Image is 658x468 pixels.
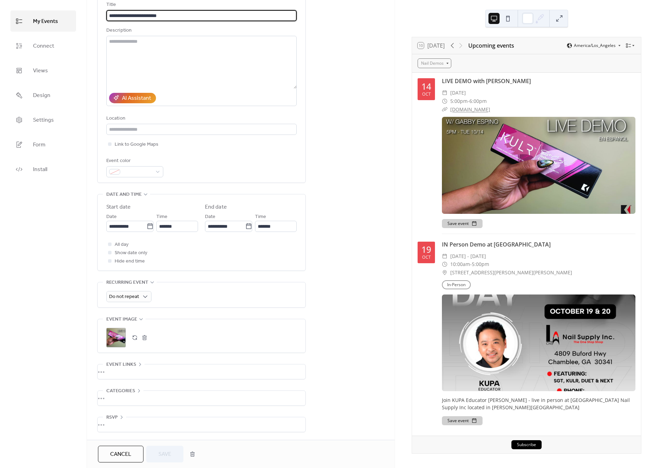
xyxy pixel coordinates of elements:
[115,241,129,249] span: All day
[115,257,145,266] span: Hide end time
[442,89,447,97] div: ​
[106,387,135,395] span: Categories
[109,93,156,103] button: AI Assistant
[10,109,76,130] a: Settings
[421,82,431,91] div: 14
[450,252,486,260] span: [DATE] - [DATE]
[442,77,531,85] a: LIVE DEMO with [PERSON_NAME]
[156,213,167,221] span: Time
[106,361,136,369] span: Event links
[106,114,295,123] div: Location
[106,157,162,165] div: Event color
[470,260,472,268] span: -
[10,60,76,81] a: Views
[10,10,76,32] a: My Events
[205,213,215,221] span: Date
[469,97,487,105] span: 6:00pm
[115,140,158,149] span: Link to Google Maps
[106,1,295,9] div: Title
[106,315,137,324] span: Event image
[442,97,447,105] div: ​
[255,213,266,221] span: Time
[574,43,616,48] span: America/Los_Angeles
[98,364,305,379] div: •••
[110,450,131,459] span: Cancel
[33,41,54,51] span: Connect
[33,115,54,126] span: Settings
[472,260,489,268] span: 5:00pm
[205,203,227,211] div: End date
[106,203,131,211] div: Start date
[106,279,148,287] span: Recurring event
[98,446,143,462] button: Cancel
[442,240,635,249] div: IN Person Demo at [GEOGRAPHIC_DATA]
[106,328,126,347] div: ;
[442,105,447,114] div: ​
[106,26,295,35] div: Description
[450,106,490,113] a: [DOMAIN_NAME]
[450,89,466,97] span: [DATE]
[442,416,483,425] button: Save event
[442,396,635,411] div: Join KUPA Educator [PERSON_NAME] - live in person at [GEOGRAPHIC_DATA] Nail Supply Inc located in...
[442,260,447,268] div: ​
[511,440,542,449] button: Subscribe
[109,292,139,301] span: Do not repeat
[10,84,76,106] a: Design
[442,252,447,260] div: ​
[10,159,76,180] a: Install
[106,191,142,199] span: Date and time
[450,268,572,277] span: [STREET_ADDRESS][PERSON_NAME][PERSON_NAME]
[442,219,483,228] button: Save event
[106,413,118,422] span: RSVP
[33,65,48,76] span: Views
[33,139,46,150] span: Form
[33,16,58,27] span: My Events
[468,97,469,105] span: -
[442,268,447,277] div: ​
[98,417,305,432] div: •••
[10,35,76,56] a: Connect
[422,255,431,260] div: Oct
[33,164,47,175] span: Install
[422,92,431,97] div: Oct
[122,94,151,103] div: AI Assistant
[421,245,431,254] div: 19
[98,391,305,405] div: •••
[450,97,468,105] span: 5:00pm
[10,134,76,155] a: Form
[450,260,470,268] span: 10:00am
[115,249,147,257] span: Show date only
[33,90,50,101] span: Design
[468,41,514,50] div: Upcoming events
[106,213,117,221] span: Date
